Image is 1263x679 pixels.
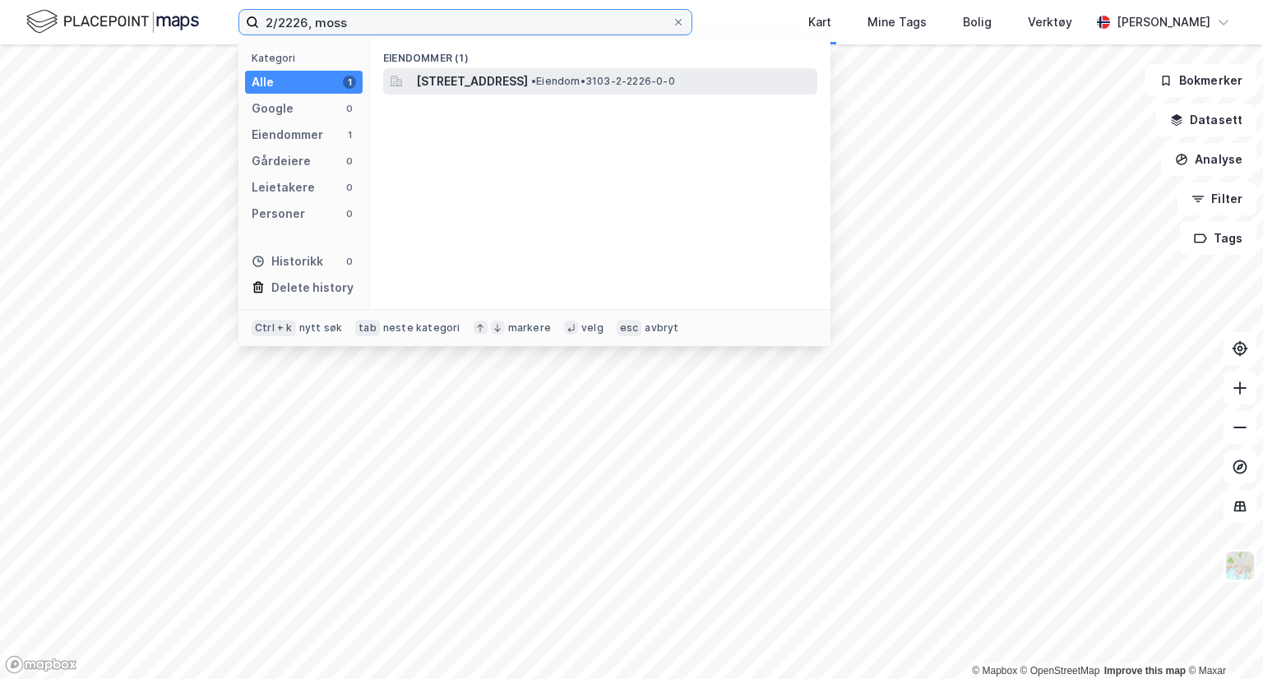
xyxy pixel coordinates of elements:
[1181,600,1263,679] div: Kontrollprogram for chat
[252,99,294,118] div: Google
[617,320,642,336] div: esc
[1161,143,1256,176] button: Analyse
[252,204,305,224] div: Personer
[972,665,1017,677] a: Mapbox
[531,75,536,87] span: •
[252,151,311,171] div: Gårdeiere
[963,12,992,32] div: Bolig
[252,320,296,336] div: Ctrl + k
[531,75,675,88] span: Eiendom • 3103-2-2226-0-0
[1224,550,1256,581] img: Z
[1028,12,1072,32] div: Verktøy
[1104,665,1186,677] a: Improve this map
[26,7,199,36] img: logo.f888ab2527a4732fd821a326f86c7f29.svg
[1180,222,1256,255] button: Tags
[355,320,380,336] div: tab
[5,655,77,674] a: Mapbox homepage
[645,321,678,335] div: avbryt
[508,321,551,335] div: markere
[252,178,315,197] div: Leietakere
[383,321,460,335] div: neste kategori
[343,102,356,115] div: 0
[867,12,927,32] div: Mine Tags
[416,72,528,91] span: [STREET_ADDRESS]
[343,207,356,220] div: 0
[1177,182,1256,215] button: Filter
[343,128,356,141] div: 1
[1181,600,1263,679] iframe: Chat Widget
[299,321,343,335] div: nytt søk
[252,252,323,271] div: Historikk
[252,125,323,145] div: Eiendommer
[343,255,356,268] div: 0
[259,10,672,35] input: Søk på adresse, matrikkel, gårdeiere, leietakere eller personer
[581,321,604,335] div: velg
[370,39,830,68] div: Eiendommer (1)
[343,76,356,89] div: 1
[343,155,356,168] div: 0
[271,278,354,298] div: Delete history
[252,52,363,64] div: Kategori
[1156,104,1256,136] button: Datasett
[343,181,356,194] div: 0
[1145,64,1256,97] button: Bokmerker
[1117,12,1210,32] div: [PERSON_NAME]
[808,12,831,32] div: Kart
[1020,665,1100,677] a: OpenStreetMap
[252,72,274,92] div: Alle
